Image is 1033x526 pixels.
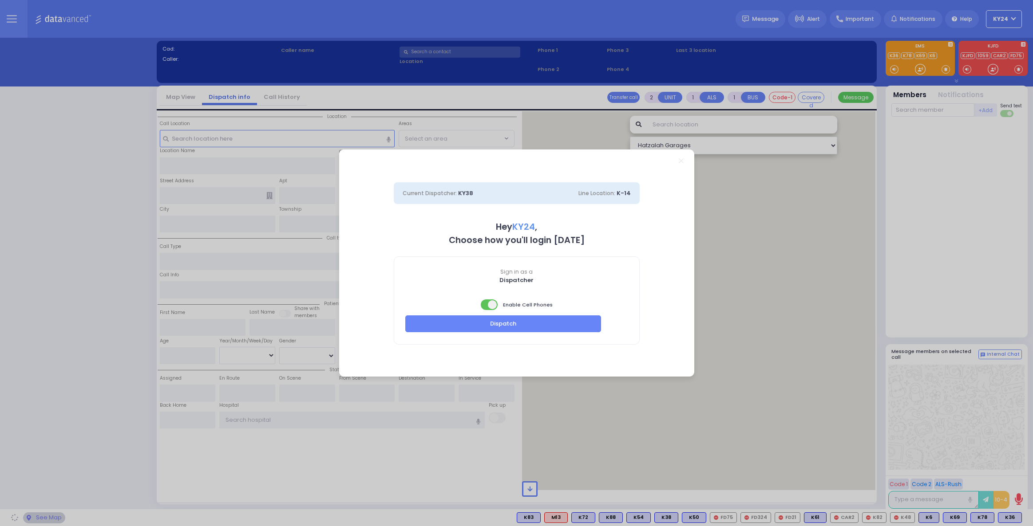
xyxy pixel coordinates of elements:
[578,189,615,197] span: Line Location:
[499,276,534,284] b: Dispatcher
[512,221,535,233] span: KY24
[449,234,585,246] b: Choose how you'll login [DATE]
[458,189,473,197] span: KY38
[481,298,553,311] span: Enable Cell Phones
[679,158,684,163] a: Close
[405,315,602,332] button: Dispatch
[394,268,639,276] span: Sign in as a
[617,189,631,197] span: K-14
[496,221,537,233] b: Hey ,
[403,189,457,197] span: Current Dispatcher:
